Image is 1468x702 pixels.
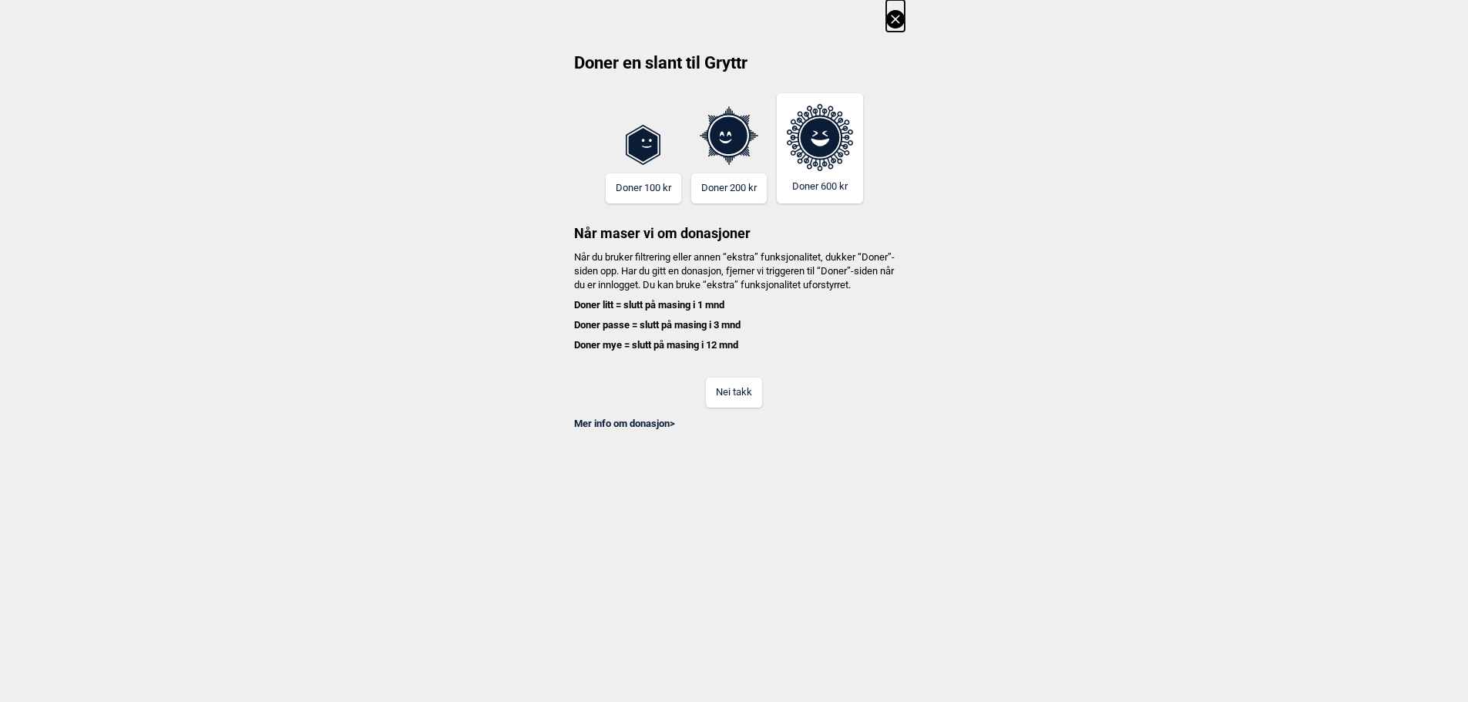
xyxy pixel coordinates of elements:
[606,173,681,203] button: Doner 100 kr
[564,203,905,243] h3: Når maser vi om donasjoner
[691,173,767,203] button: Doner 200 kr
[777,93,863,203] button: Doner 600 kr
[574,339,738,351] b: Doner mye = slutt på masing i 12 mnd
[564,250,905,353] h4: Når du bruker filtrering eller annen “ekstra” funksjonalitet, dukker “Doner”-siden opp. Har du gi...
[574,418,675,429] a: Mer info om donasjon>
[564,52,905,86] h2: Doner en slant til Gryttr
[574,299,724,311] b: Doner litt = slutt på masing i 1 mnd
[706,378,762,408] button: Nei takk
[574,319,741,331] b: Doner passe = slutt på masing i 3 mnd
